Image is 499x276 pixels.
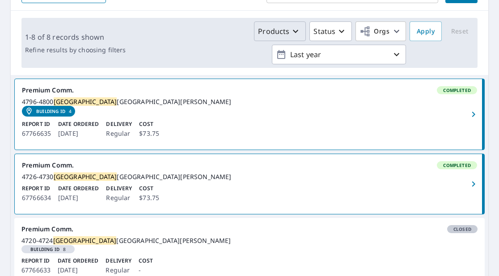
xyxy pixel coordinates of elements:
[58,257,98,265] p: Date Ordered
[22,192,51,203] p: 67766634
[58,184,99,192] p: Date Ordered
[106,128,132,139] p: Regular
[106,184,132,192] p: Delivery
[139,257,152,265] p: Cost
[309,21,352,41] button: Status
[106,257,131,265] p: Delivery
[54,172,117,181] mark: [GEOGRAPHIC_DATA]
[313,26,335,37] p: Status
[287,47,391,63] p: Last year
[139,192,159,203] p: $73.75
[139,184,159,192] p: Cost
[25,32,126,42] p: 1-8 of 8 records shown
[139,265,152,276] p: -
[22,184,51,192] p: Report ID
[410,21,442,41] button: Apply
[106,192,132,203] p: Regular
[21,237,478,245] div: 4720-4724 [GEOGRAPHIC_DATA][PERSON_NAME]
[22,161,477,169] div: Premium Comm.
[22,86,477,94] div: Premium Comm.
[30,247,59,251] em: Building ID
[22,120,51,128] p: Report ID
[53,236,117,245] mark: [GEOGRAPHIC_DATA]
[22,173,477,181] div: 4726-4730 [GEOGRAPHIC_DATA][PERSON_NAME]
[25,247,71,251] span: 8
[22,128,51,139] p: 67766635
[106,265,131,276] p: Regular
[417,26,435,37] span: Apply
[21,265,51,276] p: 67766633
[15,79,484,150] a: Premium Comm.Completed4796-4800[GEOGRAPHIC_DATA][GEOGRAPHIC_DATA][PERSON_NAME]Building ID4Report ...
[448,226,477,232] span: Closed
[54,97,117,106] mark: [GEOGRAPHIC_DATA]
[139,128,159,139] p: $73.75
[139,120,159,128] p: Cost
[272,45,406,64] button: Last year
[21,257,51,265] p: Report ID
[22,98,477,106] div: 4796-4800 [GEOGRAPHIC_DATA][PERSON_NAME]
[438,87,476,93] span: Completed
[58,265,98,276] p: [DATE]
[22,106,75,117] a: Building ID4
[254,21,306,41] button: Products
[106,120,132,128] p: Delivery
[359,26,389,37] span: Orgs
[25,46,126,54] p: Refine results by choosing filters
[258,26,289,37] p: Products
[58,128,99,139] p: [DATE]
[21,225,478,233] div: Premium Comm.
[15,154,484,214] a: Premium Comm.Completed4726-4730[GEOGRAPHIC_DATA][GEOGRAPHIC_DATA][PERSON_NAME]Report ID67766634Da...
[355,21,406,41] button: Orgs
[58,120,99,128] p: Date Ordered
[438,162,476,168] span: Completed
[36,109,65,114] em: Building ID
[58,192,99,203] p: [DATE]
